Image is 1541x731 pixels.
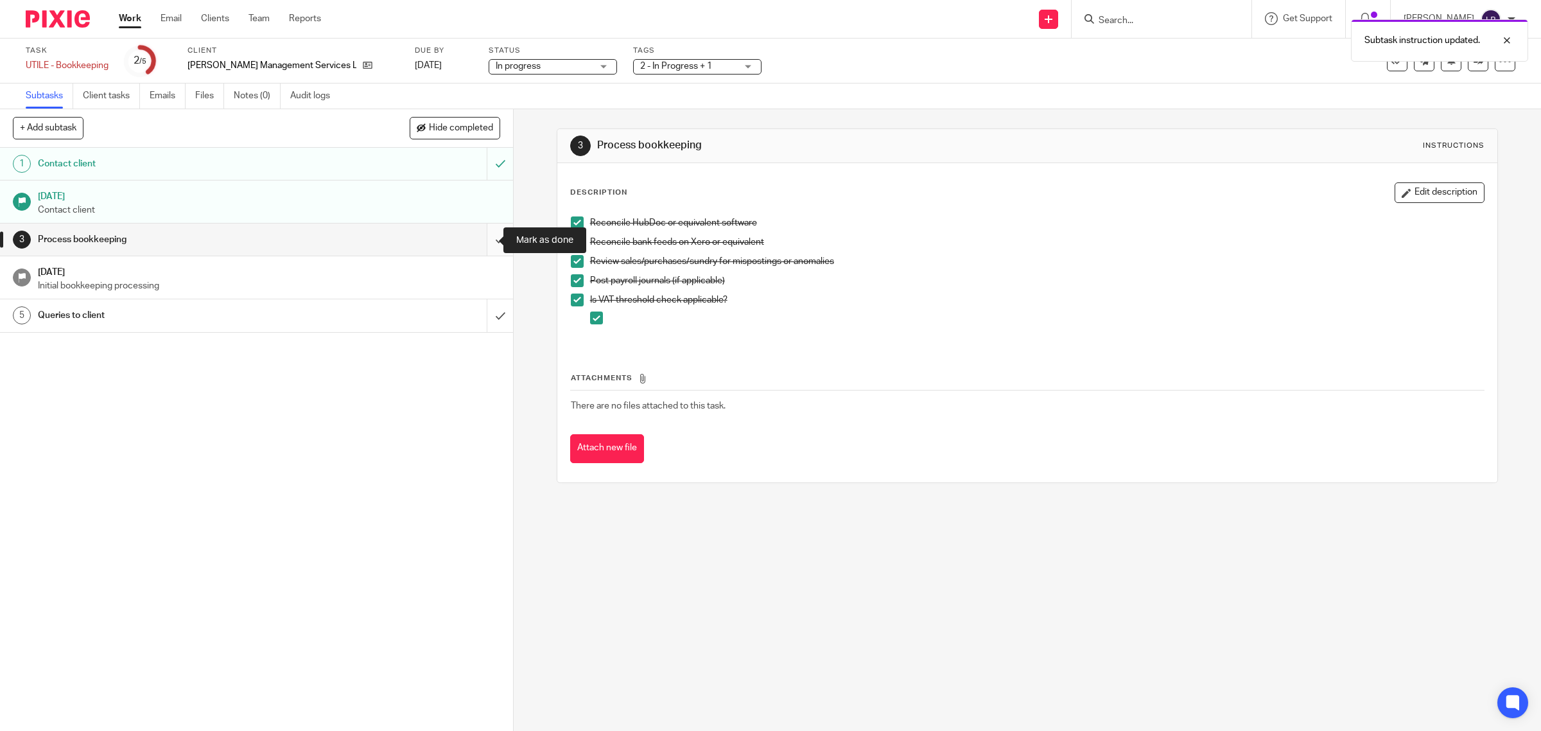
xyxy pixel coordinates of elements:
[119,12,141,25] a: Work
[187,59,356,72] p: [PERSON_NAME] Management Services Limited
[38,263,500,279] h1: [DATE]
[195,84,224,109] a: Files
[496,62,541,71] span: In progress
[201,12,229,25] a: Clients
[571,401,726,410] span: There are no files attached to this task.
[26,84,73,109] a: Subtasks
[1364,34,1480,47] p: Subtask instruction updated.
[38,187,500,203] h1: [DATE]
[640,62,712,71] span: 2 - In Progress + 1
[1481,9,1501,30] img: svg%3E
[590,274,1484,287] p: Post payroll journals (if applicable)
[570,188,627,198] p: Description
[26,46,109,56] label: Task
[26,10,90,28] img: Pixie
[38,204,500,216] p: Contact client
[429,123,493,134] span: Hide completed
[590,236,1484,249] p: Reconcile bank feeds on Xero or equivalent
[13,155,31,173] div: 1
[26,59,109,72] div: UTILE - Bookkeeping
[13,306,31,324] div: 5
[234,84,281,109] a: Notes (0)
[571,374,632,382] span: Attachments
[290,84,340,109] a: Audit logs
[38,279,500,292] p: Initial bookkeeping processing
[150,84,186,109] a: Emails
[415,46,473,56] label: Due by
[134,53,146,68] div: 2
[597,139,1054,152] h1: Process bookkeeping
[1395,182,1484,203] button: Edit description
[1423,141,1484,151] div: Instructions
[289,12,321,25] a: Reports
[590,216,1484,229] p: Reconcile HubDoc or equivalent software
[248,12,270,25] a: Team
[415,61,442,70] span: [DATE]
[13,231,31,249] div: 3
[139,58,146,65] small: /5
[570,434,644,463] button: Attach new file
[38,154,329,173] h1: Contact client
[590,255,1484,268] p: Review sales/purchases/sundry for mispostings or anomalies
[83,84,140,109] a: Client tasks
[590,294,1484,306] p: Is VAT threshold check applicable?
[161,12,182,25] a: Email
[13,117,83,139] button: + Add subtask
[570,136,591,156] div: 3
[489,46,617,56] label: Status
[410,117,500,139] button: Hide completed
[633,46,762,56] label: Tags
[38,230,329,249] h1: Process bookkeeping
[187,46,399,56] label: Client
[38,306,329,325] h1: Queries to client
